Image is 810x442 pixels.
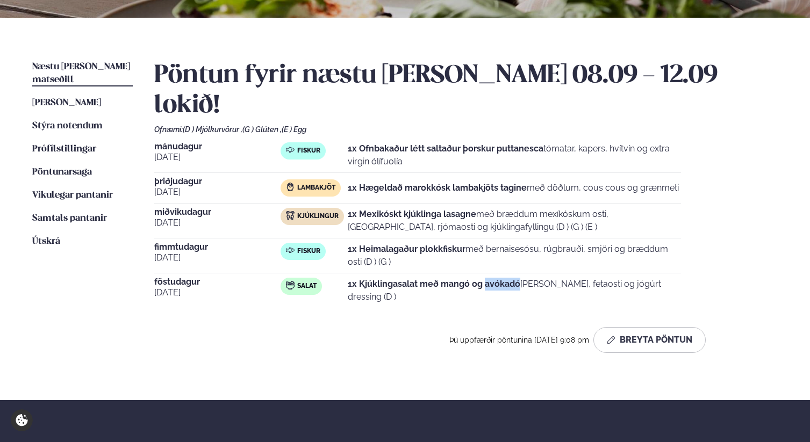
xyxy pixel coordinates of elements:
[297,247,320,256] span: Fiskur
[297,147,320,155] span: Fiskur
[32,97,101,110] a: [PERSON_NAME]
[154,286,281,299] span: [DATE]
[32,98,101,107] span: [PERSON_NAME]
[348,244,465,254] strong: 1x Heimalagaður plokkfiskur
[348,182,679,194] p: með döðlum, cous cous og grænmeti
[154,216,281,229] span: [DATE]
[286,211,295,220] img: chicken.svg
[449,336,589,344] span: Þú uppfærðir pöntunina [DATE] 9:08 pm
[286,246,295,255] img: fish.svg
[32,235,60,248] a: Útskrá
[297,212,339,221] span: Kjúklingur
[32,214,107,223] span: Samtals pantanir
[32,237,60,246] span: Útskrá
[297,282,317,291] span: Salat
[154,151,281,164] span: [DATE]
[297,184,335,192] span: Lambakjöt
[32,120,103,133] a: Stýra notendum
[348,279,520,289] strong: 1x Kjúklingasalat með mangó og avókadó
[32,212,107,225] a: Samtals pantanir
[348,209,476,219] strong: 1x Mexikóskt kjúklinga lasagne
[32,191,113,200] span: Vikulegar pantanir
[348,208,681,234] p: með bræddum mexíkóskum osti, [GEOGRAPHIC_DATA], rjómaosti og kjúklingafyllingu (D ) (G ) (E )
[154,243,281,251] span: fimmtudagur
[348,183,527,193] strong: 1x Hægeldað marokkósk lambakjöts tagine
[154,142,281,151] span: mánudagur
[286,281,295,289] img: salad.svg
[32,62,130,84] span: Næstu [PERSON_NAME] matseðill
[348,278,681,303] p: [PERSON_NAME], fetaosti og jógúrt dressing (D )
[32,121,103,131] span: Stýra notendum
[154,186,281,199] span: [DATE]
[154,251,281,264] span: [DATE]
[282,125,306,134] span: (E ) Egg
[32,166,92,179] a: Pöntunarsaga
[154,61,778,121] h2: Pöntun fyrir næstu [PERSON_NAME] 08.09 - 12.09 lokið!
[286,146,295,154] img: fish.svg
[32,61,133,86] a: Næstu [PERSON_NAME] matseðill
[286,183,295,191] img: Lamb.svg
[154,278,281,286] span: föstudagur
[348,143,543,154] strong: 1x Ofnbakaður létt saltaður þorskur puttanesca
[348,142,681,168] p: tómatar, kapers, hvítvín og extra virgin ólífuolía
[32,144,96,154] span: Prófílstillingar
[593,327,706,353] button: Breyta Pöntun
[32,189,113,202] a: Vikulegar pantanir
[348,243,681,269] p: með bernaisesósu, rúgbrauði, smjöri og bræddum osti (D ) (G )
[154,208,281,216] span: miðvikudagur
[183,125,242,134] span: (D ) Mjólkurvörur ,
[154,125,778,134] div: Ofnæmi:
[32,143,96,156] a: Prófílstillingar
[242,125,282,134] span: (G ) Glúten ,
[11,409,33,431] a: Cookie settings
[32,168,92,177] span: Pöntunarsaga
[154,177,281,186] span: þriðjudagur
